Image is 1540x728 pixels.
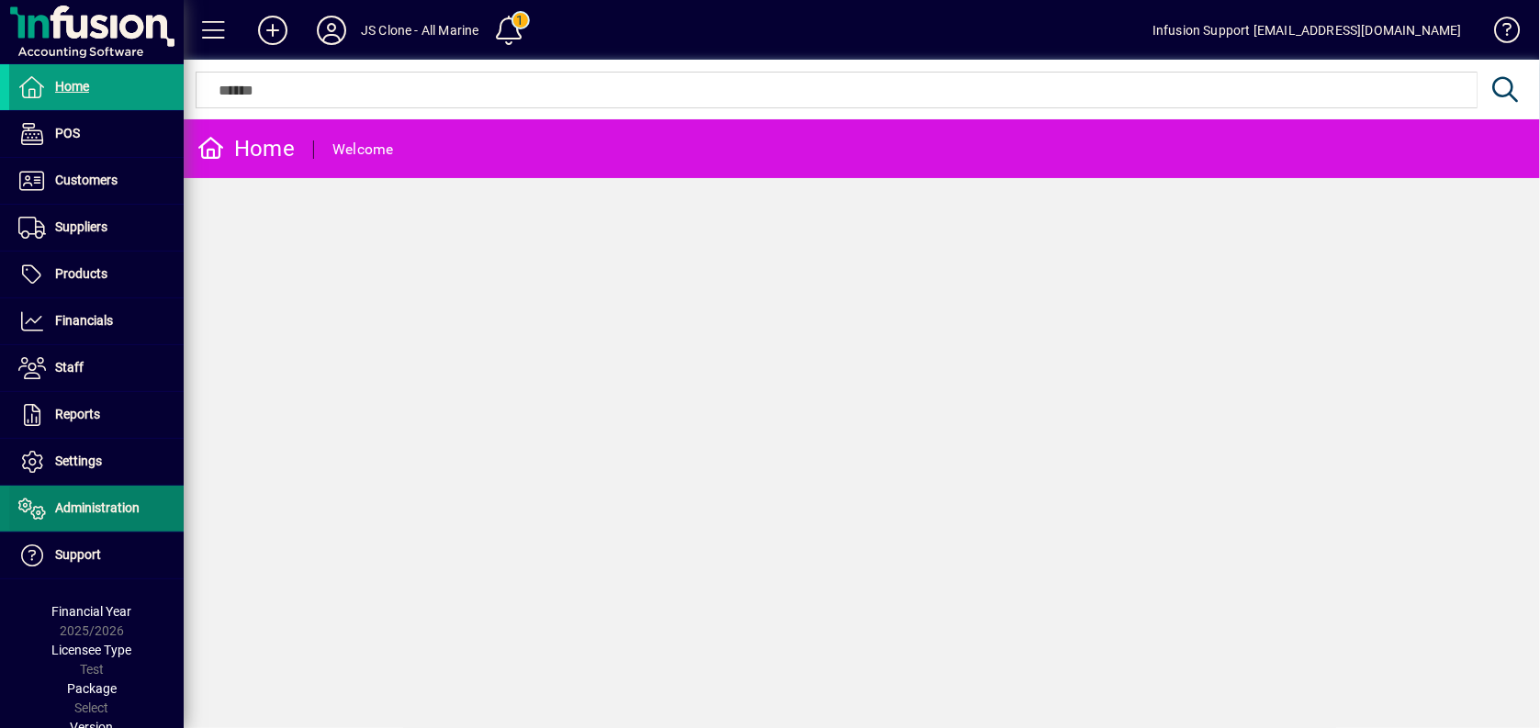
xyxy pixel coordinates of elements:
[55,219,107,234] span: Suppliers
[302,14,361,47] button: Profile
[52,604,132,619] span: Financial Year
[9,439,184,485] a: Settings
[55,360,84,375] span: Staff
[9,345,184,391] a: Staff
[1480,4,1517,63] a: Knowledge Base
[9,252,184,297] a: Products
[67,681,117,696] span: Package
[9,298,184,344] a: Financials
[9,111,184,157] a: POS
[332,135,394,164] div: Welcome
[55,454,102,468] span: Settings
[9,486,184,532] a: Administration
[55,500,140,515] span: Administration
[197,134,295,163] div: Home
[9,205,184,251] a: Suppliers
[9,158,184,204] a: Customers
[55,126,80,140] span: POS
[361,16,479,45] div: JS Clone - All Marine
[9,392,184,438] a: Reports
[243,14,302,47] button: Add
[1152,16,1462,45] div: Infusion Support [EMAIL_ADDRESS][DOMAIN_NAME]
[55,266,107,281] span: Products
[55,79,89,94] span: Home
[55,547,101,562] span: Support
[55,173,118,187] span: Customers
[55,313,113,328] span: Financials
[52,643,132,657] span: Licensee Type
[55,407,100,421] span: Reports
[9,532,184,578] a: Support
